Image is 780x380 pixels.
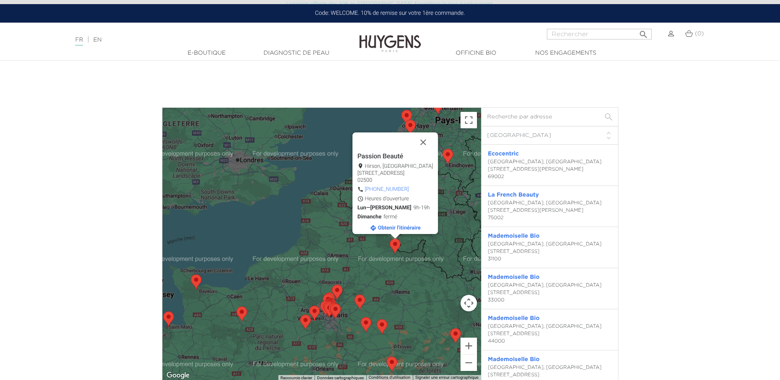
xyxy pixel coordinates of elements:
[324,302,335,317] div: Passion Beauté
[166,49,248,58] a: E-Boutique
[481,108,618,126] input: Recherche par adresse
[323,301,334,316] div: Mademoiselle Bio
[361,317,371,332] div: Passion Beauté
[461,338,477,354] button: Zoom avant
[332,285,343,300] div: Passion Beauté
[488,199,611,222] div: [GEOGRAPHIC_DATA], [GEOGRAPHIC_DATA] [STREET_ADDRESS][PERSON_NAME] 75002
[163,311,174,327] div: Passion Beauté
[323,294,333,309] div: Passion Beauté
[71,35,319,45] div: |
[387,357,397,372] div: Passion Beauté
[405,120,416,135] div: Skins Rotterdam
[324,292,335,308] div: Passion Beauté
[357,205,411,212] span: Lun—[PERSON_NAME]
[75,37,83,46] a: FR
[370,225,421,232] a: Obtenir l'itinéraire
[300,315,311,330] div: Passion beauté
[442,149,453,164] div: Skins Eindhoven
[488,192,539,198] a: La French Beauty
[639,27,648,37] i: 
[324,299,335,314] div: Printemps Haussmann
[359,22,421,53] img: Huygens
[525,49,607,58] a: Nos engagements
[320,301,331,316] div: Passion Beauté
[93,37,102,43] a: EN
[377,319,387,334] div: Passion Beauté
[488,323,611,345] div: [GEOGRAPHIC_DATA], [GEOGRAPHIC_DATA] [STREET_ADDRESS] 44000
[435,49,517,58] a: Officine Bio
[390,239,400,254] div: Passion Beauté
[413,205,430,212] span: 9h-19h
[357,214,381,221] span: Dimanche
[488,241,611,263] div: [GEOGRAPHIC_DATA], [GEOGRAPHIC_DATA] [STREET_ADDRESS] 31100
[357,196,433,203] div: Heures d'ouverture
[415,375,479,380] a: Signaler une erreur cartographique
[324,299,335,314] div: Mademoiselle Bio
[488,233,540,239] a: Mademoiselle Bio
[461,112,477,128] button: Passer en plein écran
[695,31,704,37] span: (0)
[488,158,611,181] div: [GEOGRAPHIC_DATA], [GEOGRAPHIC_DATA] [STREET_ADDRESS][PERSON_NAME] 69002
[488,274,540,280] a: Mademoiselle Bio
[547,29,652,39] input: Rechercher
[236,306,247,322] div: Passion Beauté
[309,306,320,321] div: Passion Beauté
[384,214,398,221] span: fermé
[401,110,412,125] div: Skins Mall Of The Netherlands
[354,294,365,310] div: Passion Beauté
[450,328,461,343] div: Passion Beauté
[488,315,540,321] a: Mademoiselle Bio
[636,26,651,37] button: 
[357,163,433,184] div: Hirson, [GEOGRAPHIC_DATA] [STREET_ADDRESS] 02500
[488,282,611,304] div: [GEOGRAPHIC_DATA], [GEOGRAPHIC_DATA] [STREET_ADDRESS] 33000
[461,295,477,311] button: Commandes de la caméra de la carte
[365,187,409,193] a: [PHONE_NUMBER]
[488,357,540,362] a: Mademoiselle Bio
[488,151,519,157] a: Ecocentric
[330,304,341,319] div: Passion Beauté
[191,274,201,290] div: Passion Beauté
[369,375,410,380] a: Conditions d'utilisation (s'ouvre dans un nouvel onglet)
[357,152,433,161] div: Passion Beauté
[413,132,433,152] button: Fermer
[329,303,339,318] div: Passion Beauté
[255,49,338,58] a: Diagnostic de peau
[461,355,477,371] button: Zoom arrière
